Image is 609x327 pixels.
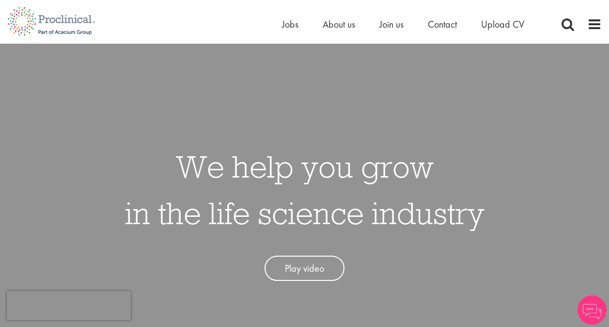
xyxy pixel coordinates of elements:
a: Jobs [282,18,298,31]
a: Upload CV [481,18,524,31]
a: Contact [428,18,457,31]
a: Join us [379,18,404,31]
a: About us [323,18,355,31]
h1: We help you grow in the life science industry [125,143,484,236]
a: Play video [265,256,344,281]
img: Chatbot [578,295,607,325]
